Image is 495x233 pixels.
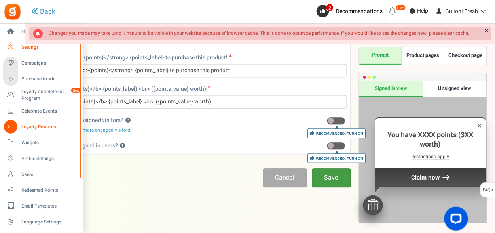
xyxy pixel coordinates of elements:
span: Home [21,28,77,35]
span: Email Templates [21,203,77,210]
button: Show prompt to unsigned visitors? [125,118,131,123]
button: Show prompt to signed in users? [120,143,125,149]
span: Settings [21,44,77,51]
a: Loyalty and Referral Program New [3,88,79,102]
a: Purchase to win [3,73,79,86]
span: Use up to <strong>{points}</strong> {points_label} to purchase this product! [37,53,228,62]
a: Prompt [359,47,402,65]
a: 2 Recommendations [317,5,386,17]
span: Widgets [21,139,77,146]
span: Purchase to win [21,76,77,82]
span: FAQs [483,183,493,198]
a: Home [3,25,79,38]
div: Unsigned view [423,81,487,97]
div: Restrictions apply [412,153,449,160]
a: Cancel [263,168,307,187]
span: You have XXXX points ($XX worth) [387,130,473,150]
div: × [477,120,482,131]
img: Gratisfaction [4,3,21,21]
div: Signed in view [359,81,423,97]
span: Campaigns [21,60,77,67]
span: Claim now [411,173,440,182]
span: Loyalty Rewards [21,124,77,130]
a: Loyalty Rewards [3,120,79,134]
em: New [71,88,81,93]
a: Widgets [3,136,79,149]
a: Redeemed Points [3,183,79,197]
span: Loyalty and Referral Program [21,88,79,102]
a: Checkout page [444,47,486,65]
img: gift.svg [368,199,379,210]
span: Help [415,7,429,15]
span: Enable this to get more engaged visitors. [44,126,131,134]
span: Profile Settings [21,155,77,162]
span: Celebrate Events [21,108,77,115]
span: Recommendations [336,7,383,15]
a: Users [3,168,79,181]
em: New [396,5,406,10]
a: Save [312,168,351,187]
a: Settings [3,41,79,54]
a: Celebrate Events [3,104,79,118]
a: × [483,27,491,35]
a: Campaigns [3,57,79,70]
span: Users [21,171,77,178]
span: Redeemed Points [21,187,77,194]
a: Help [407,5,432,17]
a: Email Templates [3,199,79,213]
a: Back [31,8,55,16]
a: Language Settings [3,215,79,229]
strong: Changes you made may take upto 1 minute to be visible in your website because of browser cache. T... [49,30,470,37]
span: Language Settings [21,219,77,225]
span: You have <b>{points}</b> {points_label} <br> ({points_value} worth) [37,85,206,93]
span: 2 [326,4,334,11]
span: Gulioni Fresh [446,7,478,15]
a: Profile Settings [3,152,79,165]
label: Show prompt to unsigned visitors? [37,116,131,124]
div: Claim now [375,168,486,187]
div: Preview only [359,81,487,223]
a: Product pages [402,47,444,65]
